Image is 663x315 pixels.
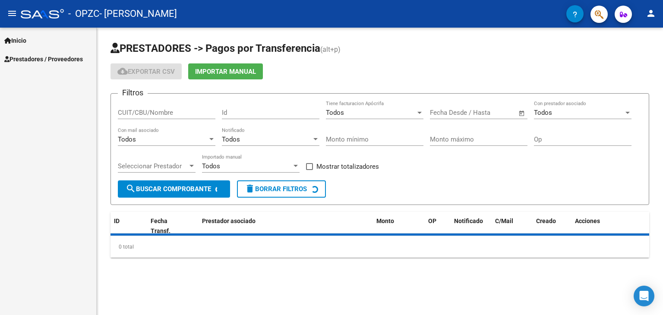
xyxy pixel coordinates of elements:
span: Todos [118,135,136,143]
mat-icon: search [126,183,136,194]
span: PRESTADORES -> Pagos por Transferencia [110,42,320,54]
span: C/Mail [495,217,513,224]
mat-icon: delete [245,183,255,194]
span: Todos [326,109,344,117]
span: Importar Manual [195,68,256,76]
span: ID [114,217,120,224]
div: 0 total [110,236,649,258]
datatable-header-cell: Prestador asociado [199,212,373,240]
span: Monto [376,217,394,224]
span: Acciones [575,217,600,224]
span: - [PERSON_NAME] [99,4,177,23]
span: Inicio [4,36,26,45]
span: Mostrar totalizadores [316,161,379,172]
span: Exportar CSV [117,68,175,76]
datatable-header-cell: ID [110,212,147,240]
mat-icon: cloud_download [117,66,128,76]
button: Buscar Comprobante [118,180,230,198]
datatable-header-cell: OP [425,212,451,240]
span: Todos [222,135,240,143]
h3: Filtros [118,87,148,99]
datatable-header-cell: Monto [373,212,425,240]
span: Todos [202,162,220,170]
datatable-header-cell: Creado [533,212,571,240]
datatable-header-cell: Fecha Transf. [147,212,186,240]
button: Exportar CSV [110,63,182,79]
span: OP [428,217,436,224]
span: Buscar Comprobante [126,185,211,193]
span: (alt+p) [320,45,341,54]
span: Fecha Transf. [151,217,170,234]
span: Todos [534,109,552,117]
input: Fecha inicio [430,109,465,117]
button: Borrar Filtros [237,180,326,198]
button: Importar Manual [188,63,263,79]
div: Open Intercom Messenger [634,286,654,306]
span: - OPZC [68,4,99,23]
span: Seleccionar Prestador [118,162,188,170]
span: Prestadores / Proveedores [4,54,83,64]
datatable-header-cell: C/Mail [492,212,533,240]
span: Borrar Filtros [245,185,307,193]
mat-icon: person [646,8,656,19]
mat-icon: menu [7,8,17,19]
span: Prestador asociado [202,217,256,224]
datatable-header-cell: Acciones [571,212,649,240]
span: Notificado [454,217,483,224]
datatable-header-cell: Notificado [451,212,492,240]
input: Fecha fin [473,109,515,117]
button: Open calendar [517,108,527,118]
span: Creado [536,217,556,224]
